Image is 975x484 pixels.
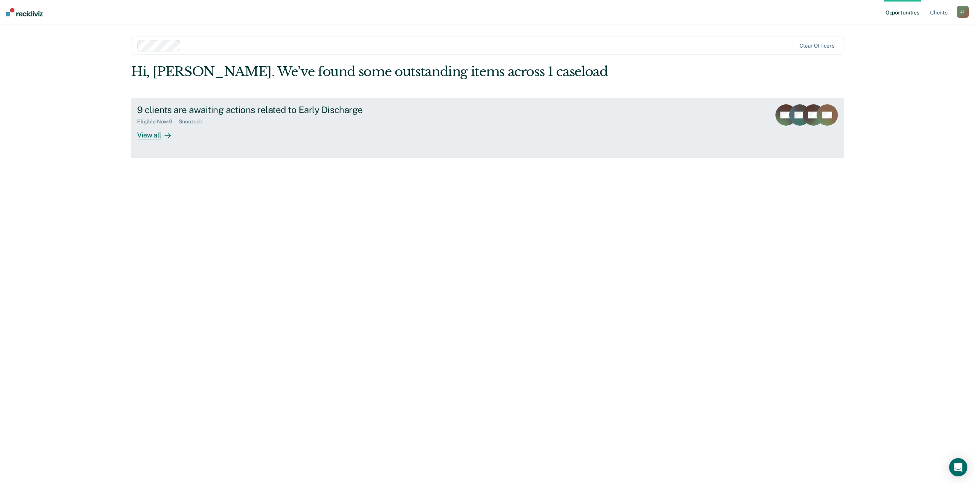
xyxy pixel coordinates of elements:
a: 9 clients are awaiting actions related to Early DischargeEligible Now:9Snoozed:1View all [131,98,844,158]
div: Open Intercom Messenger [949,458,967,476]
div: Clear officers [799,43,834,49]
div: Snoozed : 1 [179,118,209,125]
img: Recidiviz [6,8,43,16]
button: AL [957,6,969,18]
div: Hi, [PERSON_NAME]. We’ve found some outstanding items across 1 caseload [131,64,702,80]
div: 9 clients are awaiting actions related to Early Discharge [137,104,404,115]
div: Eligible Now : 9 [137,118,179,125]
div: A L [957,6,969,18]
div: View all [137,125,180,139]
